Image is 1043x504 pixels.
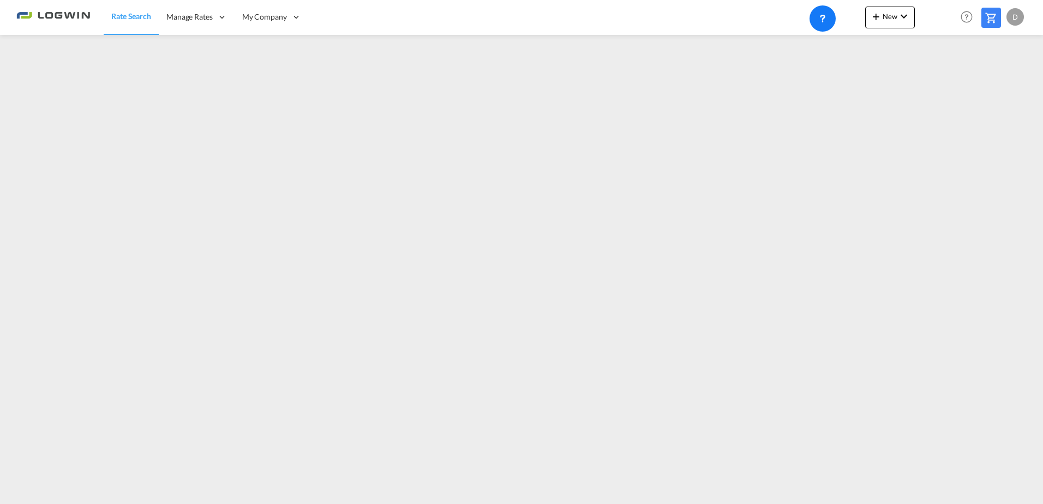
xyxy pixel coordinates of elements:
[1006,8,1024,26] div: D
[957,8,981,27] div: Help
[242,11,287,22] span: My Company
[166,11,213,22] span: Manage Rates
[957,8,976,26] span: Help
[870,10,883,23] md-icon: icon-plus 400-fg
[897,10,910,23] md-icon: icon-chevron-down
[16,5,90,29] img: 2761ae10d95411efa20a1f5e0282d2d7.png
[111,11,151,21] span: Rate Search
[870,12,910,21] span: New
[865,7,915,28] button: icon-plus 400-fgNewicon-chevron-down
